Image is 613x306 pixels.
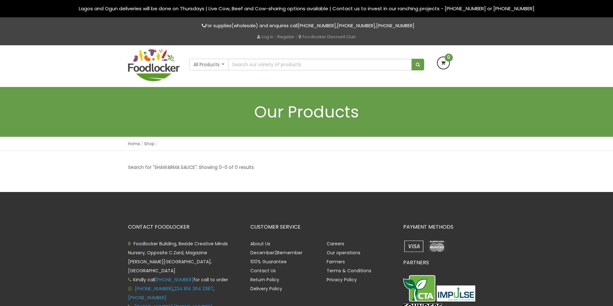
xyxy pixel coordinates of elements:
[426,239,448,253] img: payment
[337,22,375,29] a: [PHONE_NUMBER]
[327,258,345,265] a: Farmers
[275,33,276,40] span: |
[327,276,357,283] a: Privacy Policy
[257,34,274,40] a: Log in
[155,276,193,283] a: [PHONE_NUMBER]
[250,224,394,230] h3: CUSTOMER SERVICE
[327,249,360,256] a: Our operations
[403,239,425,253] img: payment
[250,285,282,292] a: Delivery Policy
[299,34,356,40] a: Foodlocker Discount Club
[128,164,254,171] p: Search for "SHAWARMA SAUCE": Showing 0–0 of 0 results
[403,224,485,230] h3: PAYMENT METHODS
[135,285,173,292] a: [PHONE_NUMBER]
[189,59,229,70] button: All Products
[128,224,241,230] h3: CONTACT FOODLOCKER
[228,59,412,70] input: Search our variety of products
[128,141,140,146] a: Home
[174,285,213,292] a: 234 814 364 2387
[277,34,295,40] a: Register
[250,267,276,274] a: Contact Us
[403,260,485,266] h3: PARTNERS
[128,48,180,81] img: FoodLocker
[79,5,534,12] span: Lagos and Ogun deliveries will be done on Thursdays | Live Cow, Beef and Cow-sharing options avai...
[403,275,435,302] img: CTA
[298,22,336,29] a: [PHONE_NUMBER]
[128,276,228,283] span: Kindly call for call to order
[327,267,371,274] a: Terms & Conditions
[296,33,297,40] span: |
[128,294,166,301] a: [PHONE_NUMBER]
[128,240,228,274] span: Foodlocker Building, Beside Creative Minds Nursery, Opposite C.Zard, Magazine [PERSON_NAME][GEOGR...
[250,258,287,265] a: 100% Guarantee
[128,22,485,30] p: For supplies(wholesale) and enquires call , ,
[327,240,344,247] a: Careers
[144,141,154,146] a: Shop
[250,249,302,256] a: December2Remember
[250,240,270,247] a: About Us
[437,285,475,301] img: Impulse
[250,276,279,283] a: Return Policy
[376,22,414,29] a: [PHONE_NUMBER]
[128,285,214,301] span: , ,
[128,103,485,121] h1: Our Products
[445,54,453,62] span: 0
